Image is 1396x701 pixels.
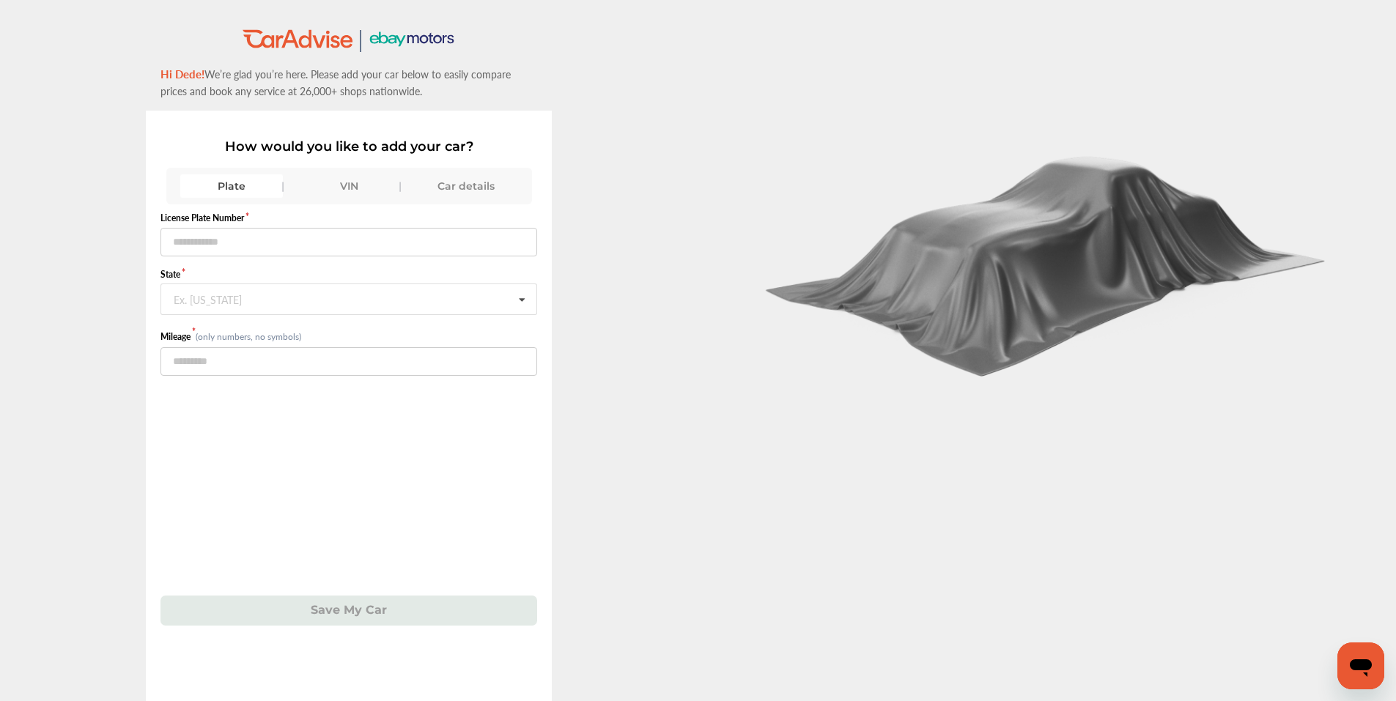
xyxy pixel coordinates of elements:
img: carCoverBlack.2823a3dccd746e18b3f8.png [754,140,1340,377]
iframe: Button to launch messaging window [1337,642,1384,689]
div: Car details [415,174,517,198]
span: We’re glad you’re here. Please add your car below to easily compare prices and book any service a... [160,67,511,98]
small: (only numbers, no symbols) [196,330,301,343]
p: How would you like to add your car? [160,138,537,155]
div: Ex. [US_STATE] [174,294,242,303]
div: Plate [180,174,283,198]
span: Hi Dede! [160,66,204,81]
label: Mileage [160,330,196,343]
label: License Plate Number [160,212,537,224]
label: State [160,268,537,281]
div: VIN [298,174,400,198]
